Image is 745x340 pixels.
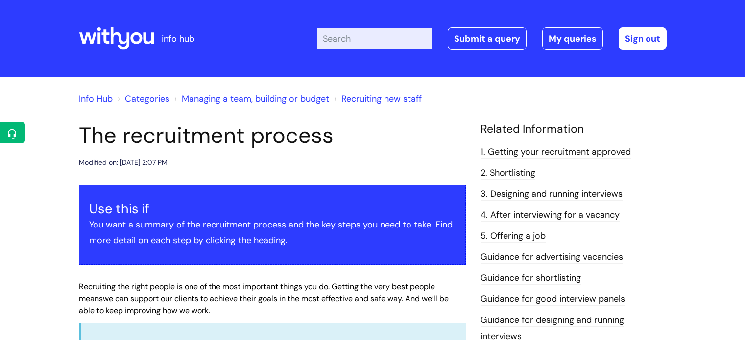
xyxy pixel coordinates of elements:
a: Recruiting new staff [341,93,422,105]
a: 1. Getting your recruitment approved [481,146,631,159]
a: Guidance for good interview panels [481,293,625,306]
h3: Use this if [89,201,456,217]
div: | - [317,27,667,50]
a: 2. Shortlisting [481,167,535,180]
a: Categories [125,93,169,105]
input: Search [317,28,432,49]
li: Recruiting new staff [332,91,422,107]
a: 4. After interviewing for a vacancy [481,209,620,222]
a: Submit a query [448,27,527,50]
div: Modified on: [DATE] 2:07 PM [79,157,168,169]
a: Info Hub [79,93,113,105]
span: Recruiting the right people is one of the most important things you do. Getting the very best peo... [79,281,435,304]
a: My queries [542,27,603,50]
span: we can support our clients to achieve their goals in the most effective and safe way. And we’ll b... [79,294,449,316]
p: info hub [162,31,194,46]
a: Guidance for shortlisting [481,272,581,285]
a: Guidance for advertising vacancies [481,251,623,264]
h1: The recruitment process [79,122,466,149]
a: Sign out [619,27,667,50]
li: Managing a team, building or budget [172,91,329,107]
p: You want a summary of the recruitment process and the key steps you need to take. Find more detai... [89,217,456,249]
h4: Related Information [481,122,667,136]
a: Managing a team, building or budget [182,93,329,105]
li: Solution home [115,91,169,107]
a: 5. Offering a job [481,230,546,243]
a: 3. Designing and running interviews [481,188,623,201]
